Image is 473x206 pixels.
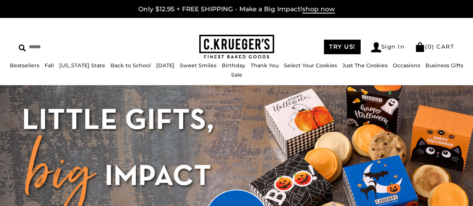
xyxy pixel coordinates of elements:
[199,35,274,59] img: C.KRUEGER'S
[19,44,26,52] img: Search
[284,62,337,69] a: Select Your Cookies
[324,40,361,54] a: TRY US!
[251,62,279,69] a: Thank You
[110,62,151,69] a: Back to School
[19,41,118,53] input: Search
[10,62,39,69] a: Bestsellers
[415,42,425,52] img: Bag
[425,62,463,69] a: Business Gifts
[138,5,335,13] a: Only $12.95 + FREE SHIPPING - Make a Big Impact!shop now
[180,62,216,69] a: Sweet Smiles
[222,62,245,69] a: Birthday
[342,62,388,69] a: Just The Cookies
[6,178,78,200] iframe: Sign Up via Text for Offers
[302,5,335,13] span: shop now
[371,42,381,52] img: Account
[415,43,454,50] a: (0) CART
[59,62,105,69] a: [US_STATE] State
[393,62,420,69] a: Occasions
[45,62,54,69] a: Fall
[371,42,405,52] a: Sign In
[231,71,242,78] a: Sale
[428,43,432,50] span: 0
[156,62,175,69] a: [DATE]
